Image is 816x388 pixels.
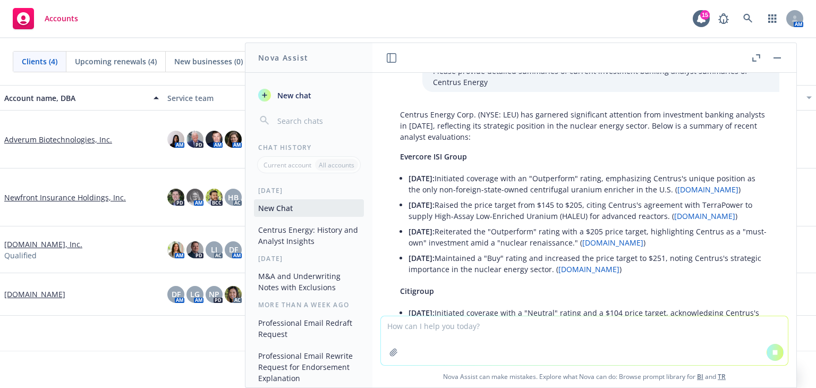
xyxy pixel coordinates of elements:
div: Account name, DBA [4,92,147,104]
button: Service team [163,85,326,111]
button: New Chat [254,199,364,217]
img: photo [206,131,223,148]
span: Upcoming renewals (4) [75,56,157,67]
span: Citigroup [400,286,434,296]
a: [DOMAIN_NAME] [582,238,643,248]
span: [DATE]: [409,226,435,237]
div: Service team [167,92,322,104]
span: [DATE]: [409,253,435,263]
img: photo [225,131,242,148]
a: Report a Bug [713,8,734,29]
img: photo [186,189,203,206]
button: M&A and Underwriting Notes with Exclusions [254,267,364,296]
p: Reiterated the "Outperform" rating with a $205 price target, highlighting Centrus as a "must-own"... [409,226,769,248]
span: DF [229,244,238,255]
a: Accounts [8,4,82,33]
a: [DOMAIN_NAME] [677,184,738,195]
a: BI [697,372,703,381]
input: Search chats [275,113,360,128]
div: More than a week ago [245,300,372,309]
div: [DATE] [245,254,372,263]
span: NP [209,289,219,300]
p: Maintained a "Buy" rating and increased the price target to $251, noting Centrus's strategic impo... [409,252,769,275]
span: LG [190,289,200,300]
a: Newfront Insurance Holdings, Inc. [4,192,126,203]
span: [DATE]: [409,200,435,210]
img: photo [167,189,184,206]
a: [DOMAIN_NAME], Inc. [4,239,82,250]
p: Raised the price target from $145 to $205, citing Centrus's agreement with TerraPower to supply H... [409,199,769,222]
button: Centrus Energy: History and Analyst Insights [254,221,364,250]
a: [DOMAIN_NAME] [4,289,65,300]
a: [DOMAIN_NAME] [558,264,619,274]
img: photo [225,286,242,303]
img: photo [206,189,223,206]
button: Professional Email Redraft Request [254,314,364,343]
span: Clients (4) [22,56,57,67]
span: Evercore ISI Group [400,151,467,162]
a: Adverum Biotechnologies, Inc. [4,134,112,145]
div: 15 [700,10,710,20]
a: [DOMAIN_NAME] [674,211,735,221]
span: Accounts [45,14,78,23]
p: Please provide detailed summaries of current investment banking analyst summaries of Centrus Energy [433,65,769,88]
span: New businesses (0) [174,56,243,67]
span: [DATE]: [409,308,435,318]
span: New chat [275,90,311,101]
p: Current account [263,161,311,170]
img: photo [167,131,184,148]
p: Centrus Energy Corp. (NYSE: LEU) has garnered significant attention from investment banking analy... [400,109,769,142]
a: TR [718,372,726,381]
span: Qualified [4,250,37,261]
span: HB [228,192,239,203]
div: Chat History [245,143,372,152]
a: Switch app [762,8,783,29]
img: photo [186,241,203,258]
div: [DATE] [245,186,372,195]
span: DF [172,289,181,300]
img: photo [186,131,203,148]
span: LI [211,244,217,255]
a: Search [737,8,759,29]
p: Initiated coverage with an "Outperform" rating, emphasizing Centrus's unique position as the only... [409,173,769,195]
button: Professional Email Rewrite Request for Endorsement Explanation [254,347,364,387]
li: Initiated coverage with a "Neutral" rating and a $104 price target, acknowledging Centrus's poten... [409,305,769,343]
p: All accounts [319,161,354,170]
span: [DATE]: [409,173,435,183]
h1: Nova Assist [258,52,308,63]
button: New chat [254,86,364,105]
img: photo [167,241,184,258]
span: Nova Assist can make mistakes. Explore what Nova can do: Browse prompt library for and [377,366,792,387]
